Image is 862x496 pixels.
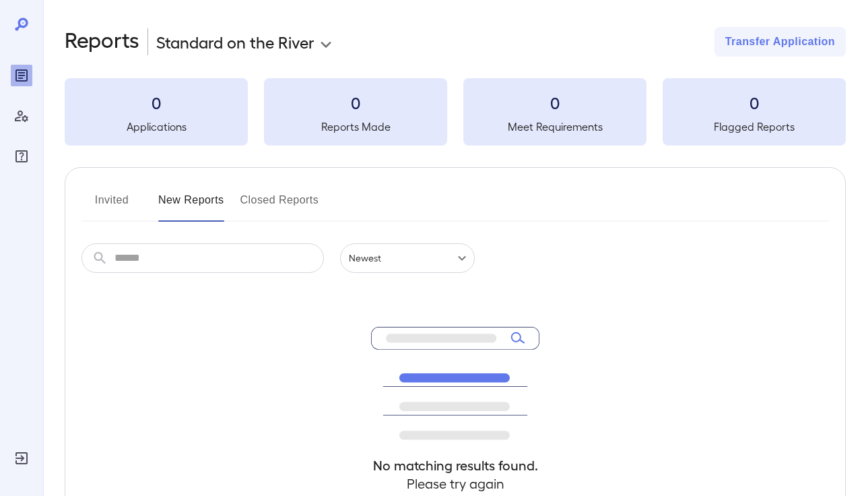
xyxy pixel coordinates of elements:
h3: 0 [65,92,248,113]
button: Invited [81,189,142,222]
button: Closed Reports [240,189,319,222]
p: Standard on the River [156,31,314,53]
div: Newest [340,243,475,273]
button: Transfer Application [715,27,846,57]
h4: No matching results found. [371,456,539,474]
h2: Reports [65,27,139,57]
div: Log Out [11,447,32,469]
h3: 0 [264,92,447,113]
h5: Reports Made [264,119,447,135]
div: FAQ [11,146,32,167]
h3: 0 [463,92,646,113]
h4: Please try again [371,474,539,493]
h5: Applications [65,119,248,135]
div: Reports [11,65,32,86]
div: Manage Users [11,105,32,127]
button: New Reports [158,189,224,222]
h5: Flagged Reports [663,119,846,135]
h5: Meet Requirements [463,119,646,135]
summary: 0Applications0Reports Made0Meet Requirements0Flagged Reports [65,78,846,146]
h3: 0 [663,92,846,113]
